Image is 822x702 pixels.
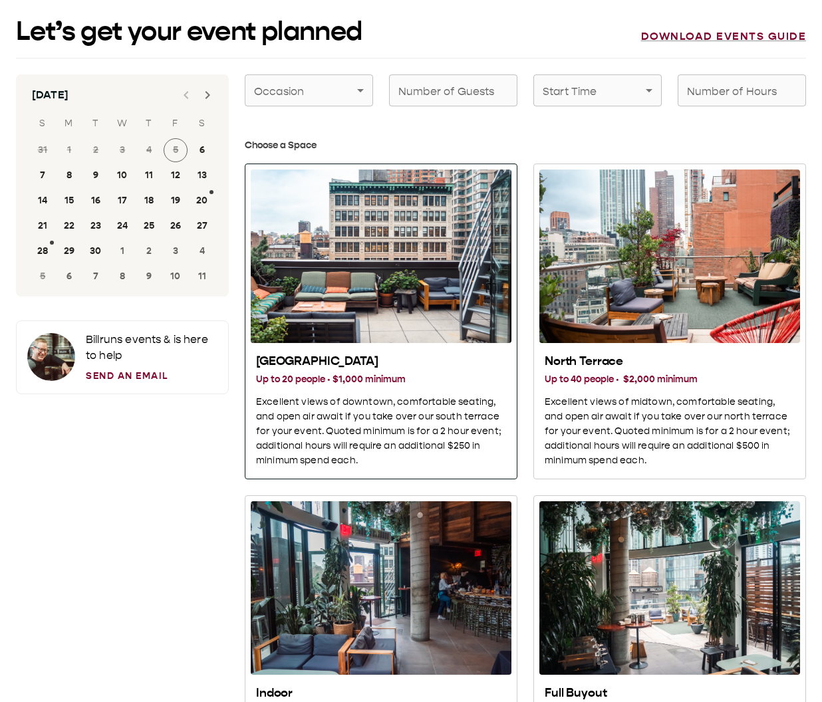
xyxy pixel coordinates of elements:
h3: Up to 40 people · $2,000 minimum [545,372,795,387]
button: 7 [31,164,55,187]
button: 2 [137,239,161,263]
button: 8 [110,265,134,289]
button: 12 [164,164,188,187]
button: 19 [164,189,188,213]
h3: Up to 20 people · $1,000 minimum [256,372,506,387]
h1: Let’s get your event planned [16,16,362,47]
button: North Terrace [533,164,806,479]
button: 16 [84,189,108,213]
button: 10 [110,164,134,187]
h2: Full Buyout [545,685,795,701]
h2: North Terrace [545,354,795,370]
button: 29 [57,239,81,263]
button: 13 [190,164,214,187]
button: 21 [31,214,55,238]
button: 17 [110,189,134,213]
button: 18 [137,189,161,213]
button: 10 [164,265,188,289]
button: 27 [190,214,214,238]
a: Send an Email [86,369,217,383]
button: 4 [190,239,214,263]
button: 24 [110,214,134,238]
button: 8 [57,164,81,187]
button: 9 [84,164,108,187]
span: Tuesday [84,110,108,137]
button: 26 [164,214,188,238]
button: 6 [190,138,214,162]
button: 25 [137,214,161,238]
span: Saturday [190,110,214,137]
button: South Terrace [245,164,517,479]
div: [DATE] [32,87,68,103]
button: Next month [194,82,221,108]
h2: [GEOGRAPHIC_DATA] [256,354,506,370]
span: Sunday [31,110,55,137]
span: Wednesday [110,110,134,137]
span: Monday [57,110,81,137]
button: 7 [84,265,108,289]
button: 22 [57,214,81,238]
span: Friday [164,110,188,137]
h2: Indoor [256,685,506,701]
button: 9 [137,265,161,289]
button: 14 [31,189,55,213]
p: Bill runs events & is here to help [86,332,217,364]
button: 15 [57,189,81,213]
button: 3 [164,239,188,263]
button: 1 [110,239,134,263]
button: 30 [84,239,108,263]
p: Excellent views of midtown, comfortable seating, and open air await if you take over our north te... [545,395,795,468]
p: Excellent views of downtown, comfortable seating, and open air await if you take over our south t... [256,395,506,468]
span: Thursday [137,110,161,137]
button: 11 [190,265,214,289]
button: 23 [84,214,108,238]
h3: Choose a Space [245,138,806,153]
button: 28 [31,239,55,263]
button: 20 [190,189,214,213]
button: 11 [137,164,161,187]
a: Download events guide [641,30,807,43]
button: 6 [57,265,81,289]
